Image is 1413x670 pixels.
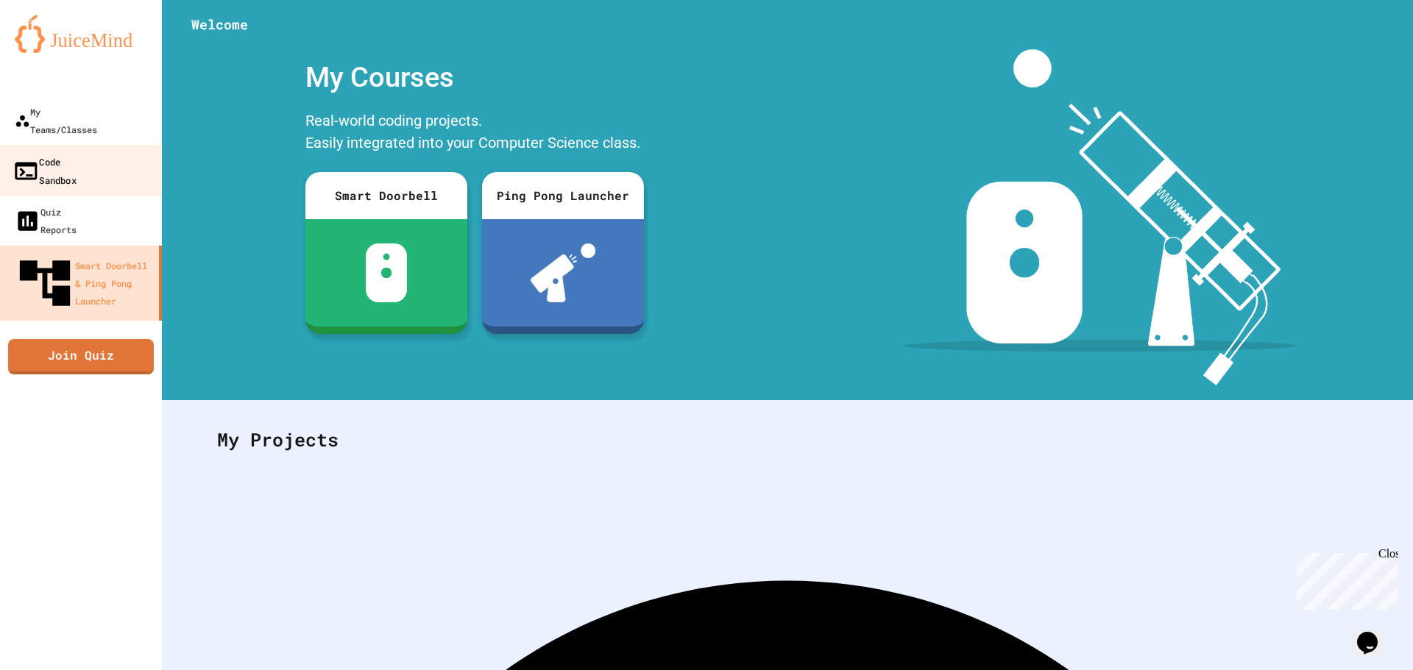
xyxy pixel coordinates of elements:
[366,243,408,302] img: sdb-white.svg
[531,243,596,302] img: ppl-with-ball.png
[298,49,651,106] div: My Courses
[1351,611,1398,655] iframe: chat widget
[903,49,1297,385] img: banner-image-my-projects.png
[15,253,153,313] div: Smart Doorbell & Ping Pong Launcher
[15,203,77,238] div: Quiz Reports
[1291,547,1398,610] iframe: chat widget
[482,172,644,219] div: Ping Pong Launcher
[15,15,147,53] img: logo-orange.svg
[298,106,651,161] div: Real-world coding projects. Easily integrated into your Computer Science class.
[305,172,467,219] div: Smart Doorbell
[8,339,154,374] a: Join Quiz
[15,103,97,138] div: My Teams/Classes
[6,6,102,93] div: Chat with us now!Close
[13,152,77,188] div: Code Sandbox
[202,411,1373,468] div: My Projects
